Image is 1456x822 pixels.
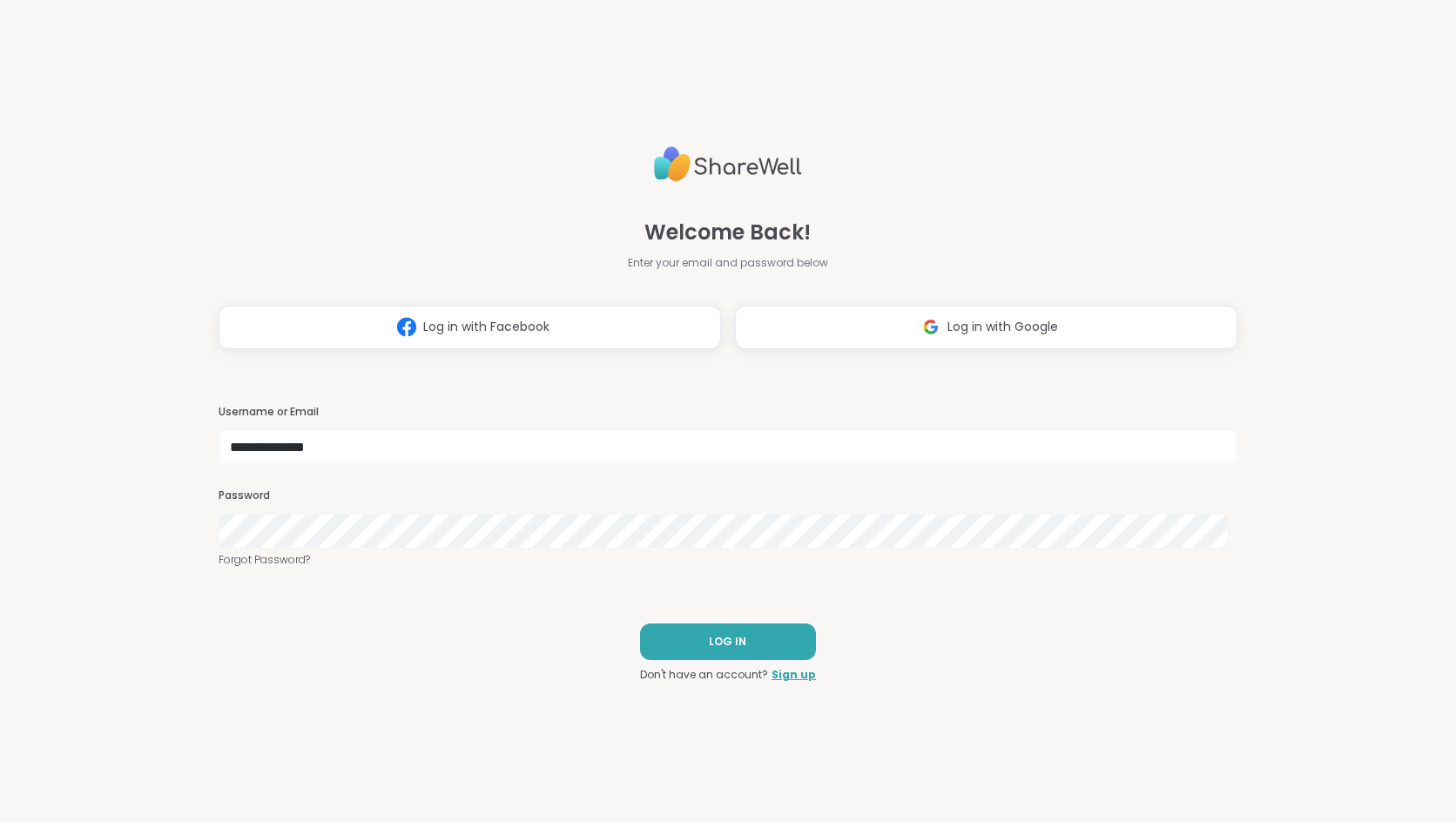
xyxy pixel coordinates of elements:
span: Welcome Back! [644,217,811,248]
h3: Password [219,488,1237,503]
span: Log in with Facebook [423,318,549,336]
a: Forgot Password? [219,552,1237,568]
img: ShareWell Logomark [914,311,947,343]
a: Sign up [772,667,816,683]
img: ShareWell Logomark [390,311,423,343]
button: Log in with Google [735,306,1237,349]
button: Log in with Facebook [219,306,721,349]
img: ShareWell Logo [654,139,802,189]
button: LOG IN [640,623,816,660]
span: Don't have an account? [640,667,768,683]
span: Enter your email and password below [628,255,828,271]
span: Log in with Google [947,318,1058,336]
span: LOG IN [709,634,746,650]
h3: Username or Email [219,405,1237,420]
